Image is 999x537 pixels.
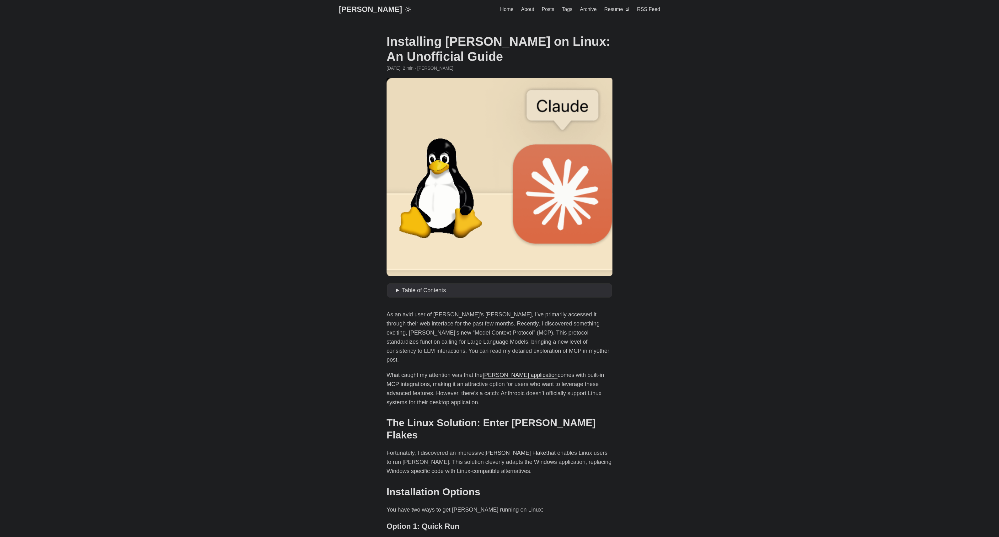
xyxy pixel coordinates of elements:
[483,372,558,378] a: [PERSON_NAME] application
[387,34,612,64] h1: Installing [PERSON_NAME] on Linux: An Unofficial Guide
[396,286,609,295] summary: Table of Contents
[387,417,612,441] h2: The Linux Solution: Enter [PERSON_NAME] Flakes
[484,450,546,456] a: [PERSON_NAME] Flake
[387,505,612,514] p: You have two ways to get [PERSON_NAME] running on Linux:
[387,65,612,72] div: · 2 min · [PERSON_NAME]
[387,310,612,364] p: As an avid user of [PERSON_NAME]’s [PERSON_NAME], I’ve primarily accessed it through their web in...
[402,287,446,293] span: Table of Contents
[604,7,623,12] span: Resume
[387,65,400,72] span: 2025-01-09 21:00:00 +0000 UTC
[562,7,573,12] span: Tags
[580,7,596,12] span: Archive
[387,486,612,498] h2: Installation Options
[500,7,514,12] span: Home
[387,371,612,407] p: What caught my attention was that the comes with built-in MCP integrations, making it an attracti...
[387,448,612,475] p: Fortunately, I discovered an impressive that enables Linux users to run [PERSON_NAME]. This solut...
[521,7,534,12] span: About
[542,7,554,12] span: Posts
[387,522,612,531] h3: Option 1: Quick Run
[637,7,660,12] span: RSS Feed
